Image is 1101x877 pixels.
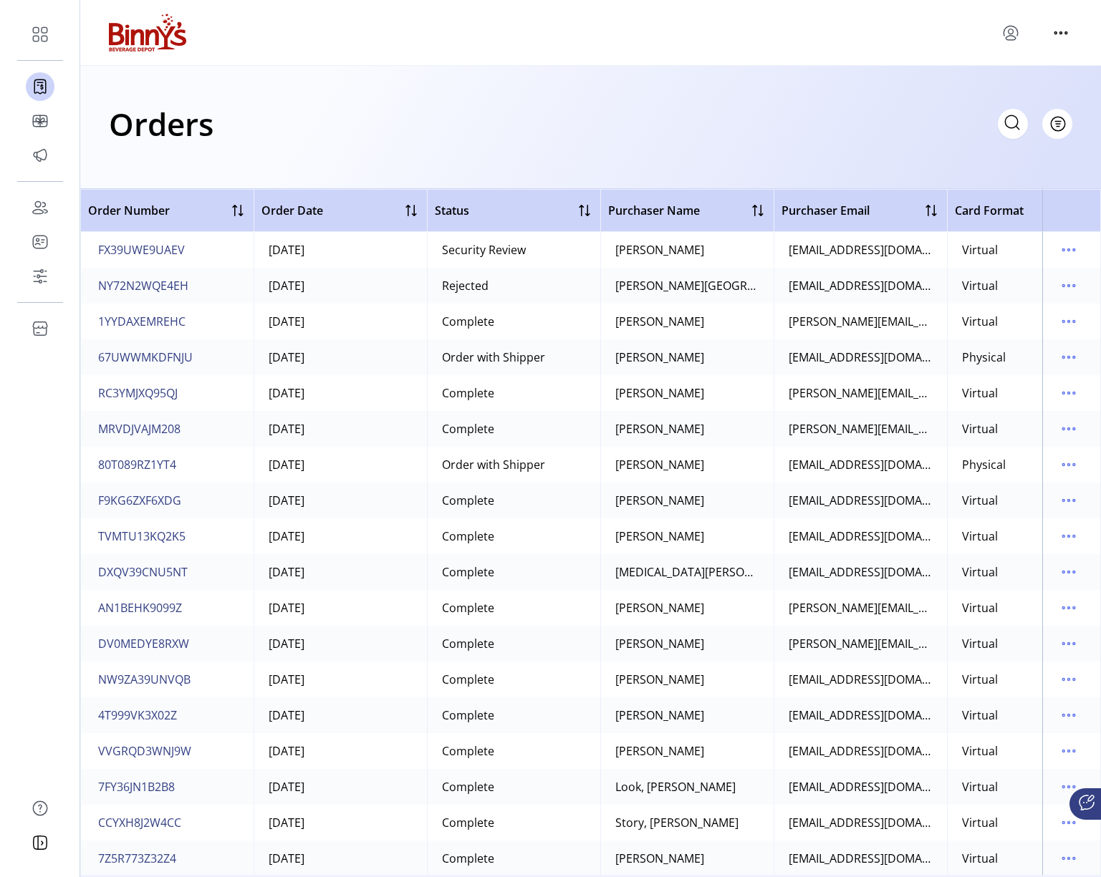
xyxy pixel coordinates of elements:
button: Filter Button [1042,109,1072,139]
span: CCYXH8J2W4CC [98,814,181,831]
span: AN1BEHK9099Z [98,599,182,616]
button: menu [1057,238,1080,261]
div: [PERSON_NAME][EMAIL_ADDRESS][PERSON_NAME][DOMAIN_NAME] [789,420,933,437]
div: [PERSON_NAME][EMAIL_ADDRESS][PERSON_NAME][DOMAIN_NAME] [789,313,933,330]
span: NY72N2WQE4EH [98,277,188,294]
span: F9KG6ZXF6XDG [98,492,181,509]
button: FX39UWE9UAEV [95,238,188,261]
button: menu [1057,382,1080,404]
button: menu [1057,274,1080,297]
h1: Orders [109,99,213,149]
td: [DATE] [254,626,427,662]
td: [DATE] [254,268,427,304]
div: Complete [442,850,494,867]
span: 1YYDAXEMREHC [98,313,186,330]
div: Security Review [442,241,526,258]
td: [DATE] [254,375,427,411]
span: 7Z5R773Z32Z4 [98,850,176,867]
div: [PERSON_NAME][EMAIL_ADDRESS][PERSON_NAME][DOMAIN_NAME] [789,384,933,402]
div: [PERSON_NAME] [615,456,704,473]
button: menu [1057,775,1080,798]
div: [PERSON_NAME] [615,635,704,652]
div: Physical [962,349,1006,366]
button: menu [1049,21,1072,44]
div: [EMAIL_ADDRESS][DOMAIN_NAME] [789,456,933,473]
span: VVGRQD3WNJ9W [98,742,191,760]
div: [EMAIL_ADDRESS][DOMAIN_NAME] [789,528,933,545]
span: Order Date [261,202,323,219]
button: menu [1057,704,1080,727]
button: DXQV39CNU5NT [95,561,191,583]
div: Virtual [962,241,998,258]
div: Virtual [962,277,998,294]
span: NW9ZA39UNVQB [98,671,191,688]
div: [EMAIL_ADDRESS][DOMAIN_NAME] [789,563,933,581]
div: [PERSON_NAME] [615,742,704,760]
div: [EMAIL_ADDRESS][DOMAIN_NAME] [789,241,933,258]
div: [EMAIL_ADDRESS][DOMAIN_NAME] [789,671,933,688]
button: 7FY36JN1B2B8 [95,775,178,798]
div: Rejected [442,277,489,294]
div: [MEDICAL_DATA][PERSON_NAME] [615,563,759,581]
button: 80T089RZ1YT4 [95,453,179,476]
button: menu [1057,847,1080,870]
button: menu [1057,668,1080,691]
div: [PERSON_NAME][EMAIL_ADDRESS][PERSON_NAME][DOMAIN_NAME] [789,599,933,616]
span: Status [435,202,469,219]
span: DXQV39CNU5NT [98,563,188,581]
td: [DATE] [254,697,427,733]
div: Complete [442,420,494,437]
div: [PERSON_NAME] [615,599,704,616]
button: menu [1057,453,1080,476]
button: 1YYDAXEMREHC [95,310,188,333]
td: [DATE] [254,769,427,805]
td: [DATE] [254,805,427,840]
div: Virtual [962,850,998,867]
button: menu [1057,740,1080,762]
div: Story, [PERSON_NAME] [615,814,739,831]
button: menu [1057,811,1080,834]
div: [PERSON_NAME] [615,671,704,688]
div: [EMAIL_ADDRESS][DOMAIN_NAME] [789,850,933,867]
div: [PERSON_NAME] [615,349,704,366]
div: [EMAIL_ADDRESS][DOMAIN_NAME] [789,814,933,831]
span: 80T089RZ1YT4 [98,456,176,473]
div: Order with Shipper [442,456,545,473]
div: Virtual [962,313,998,330]
div: [PERSON_NAME] [615,313,704,330]
div: Virtual [962,742,998,760]
button: menu [1057,632,1080,655]
td: [DATE] [254,554,427,590]
div: Complete [442,384,494,402]
div: Complete [442,778,494,795]
div: Complete [442,814,494,831]
img: logo [109,14,186,52]
span: RC3YMJXQ95QJ [98,384,178,402]
div: Look, [PERSON_NAME] [615,778,736,795]
div: Virtual [962,671,998,688]
div: [EMAIL_ADDRESS][DOMAIN_NAME] [789,277,933,294]
span: 67UWWMKDFNJU [98,349,193,366]
div: [EMAIL_ADDRESS][DOMAIN_NAME] [789,349,933,366]
div: Complete [442,528,494,545]
div: Virtual [962,635,998,652]
button: menu [999,21,1022,44]
span: Order Number [88,202,170,219]
span: Purchaser Name [608,202,700,219]
div: [EMAIL_ADDRESS][DOMAIN_NAME] [789,492,933,509]
div: Complete [442,313,494,330]
div: [EMAIL_ADDRESS][DOMAIN_NAME] [789,778,933,795]
div: Complete [442,671,494,688]
button: 7Z5R773Z32Z4 [95,847,179,870]
span: FX39UWE9UAEV [98,241,185,258]
span: DV0MEDYE8RXW [98,635,189,652]
button: NW9ZA39UNVQB [95,668,193,691]
div: Physical [962,456,1006,473]
div: [PERSON_NAME][GEOGRAPHIC_DATA] [615,277,759,294]
button: CCYXH8J2W4CC [95,811,184,834]
div: Complete [442,742,494,760]
td: [DATE] [254,304,427,339]
button: VVGRQD3WNJ9W [95,740,194,762]
button: 67UWWMKDFNJU [95,346,196,369]
td: [DATE] [254,518,427,554]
